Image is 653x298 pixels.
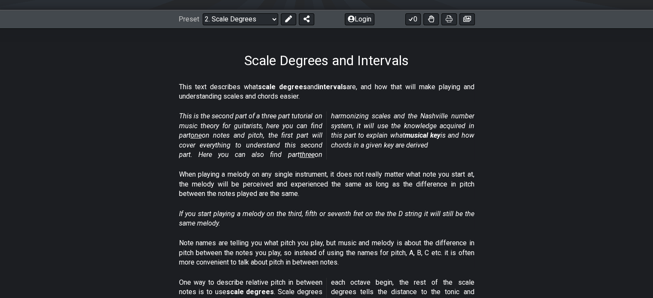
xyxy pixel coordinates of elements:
[423,13,439,25] button: Toggle Dexterity for all fretkits
[258,83,307,91] strong: scale degrees
[405,131,440,139] strong: musical key
[318,83,346,91] strong: intervals
[179,170,474,199] p: When playing a melody on any single instrument, it does not really matter what note you start at,...
[191,131,202,139] span: one
[203,13,278,25] select: Preset
[179,112,474,159] em: This is the second part of a three part tutorial on music theory for guitarists, here you can fin...
[299,13,314,25] button: Share Preset
[281,13,296,25] button: Edit Preset
[179,82,474,102] p: This text describes what and are, and how that will make playing and understanding scales and cho...
[459,13,475,25] button: Create image
[226,288,274,296] strong: scale degrees
[441,13,457,25] button: Print
[179,15,199,23] span: Preset
[244,52,409,69] h1: Scale Degrees and Intervals
[179,238,474,267] p: Note names are telling you what pitch you play, but music and melody is about the difference in p...
[405,13,421,25] button: 0
[179,210,474,227] em: If you start playing a melody on the third, fifth or seventh fret on the the D string it will sti...
[300,151,315,159] span: three
[345,13,374,25] button: Login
